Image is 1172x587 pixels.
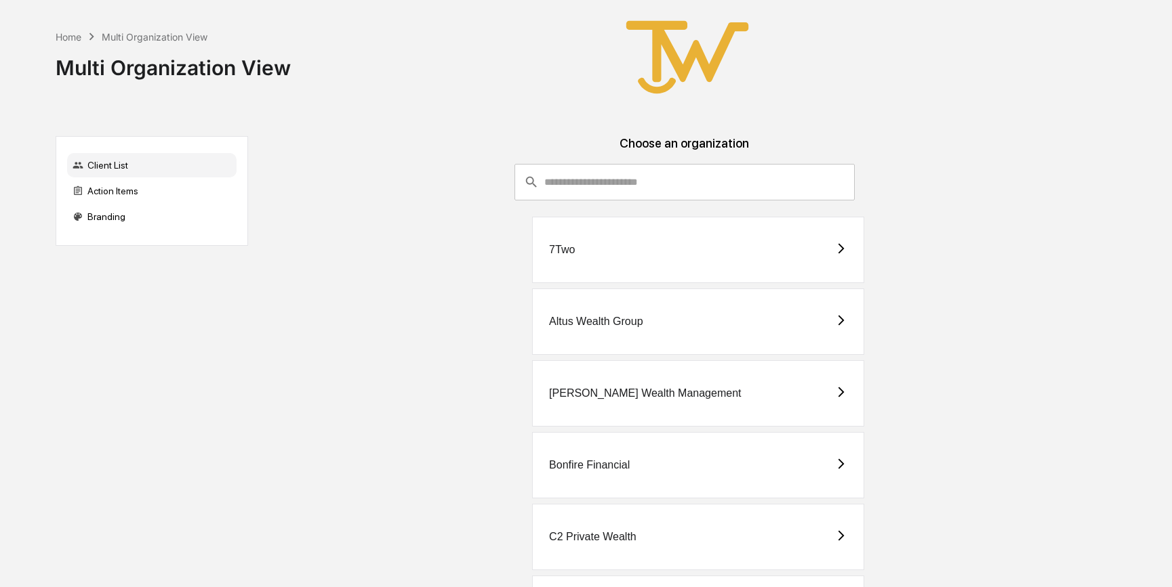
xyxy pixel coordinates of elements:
[549,316,643,328] div: Altus Wealth Group
[67,153,237,177] div: Client List
[549,244,575,256] div: 7Two
[259,136,1110,164] div: Choose an organization
[67,179,237,203] div: Action Items
[549,531,636,543] div: C2 Private Wealth
[549,459,630,471] div: Bonfire Financial
[549,387,741,399] div: [PERSON_NAME] Wealth Management
[67,204,237,229] div: Branding
[514,164,855,200] div: consultant-dashboard__filter-organizations-search-bar
[620,11,755,104] img: True West
[102,31,207,43] div: Multi Organization View
[56,45,291,80] div: Multi Organization View
[56,31,81,43] div: Home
